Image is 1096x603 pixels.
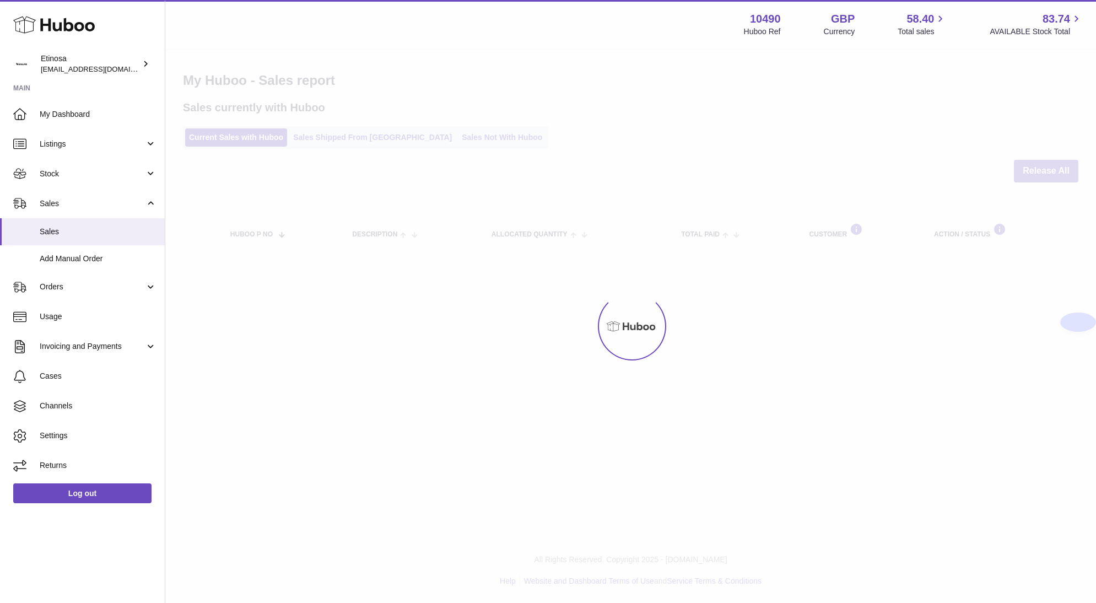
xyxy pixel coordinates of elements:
span: Stock [40,169,145,179]
a: 58.40 Total sales [898,12,947,37]
span: My Dashboard [40,109,156,120]
a: Log out [13,483,152,503]
strong: 10490 [750,12,781,26]
a: 83.74 AVAILABLE Stock Total [990,12,1083,37]
div: Huboo Ref [744,26,781,37]
span: Sales [40,227,156,237]
span: Channels [40,401,156,411]
span: Usage [40,311,156,322]
span: Total sales [898,26,947,37]
strong: GBP [831,12,855,26]
span: Orders [40,282,145,292]
span: Sales [40,198,145,209]
span: Add Manual Order [40,254,156,264]
img: Wolphuk@gmail.com [13,56,30,72]
span: Listings [40,139,145,149]
span: Cases [40,371,156,381]
span: Returns [40,460,156,471]
span: 83.74 [1043,12,1070,26]
div: Etinosa [41,53,140,74]
span: 58.40 [906,12,934,26]
span: AVAILABLE Stock Total [990,26,1083,37]
span: Settings [40,430,156,441]
span: Invoicing and Payments [40,341,145,352]
div: Currency [824,26,855,37]
span: [EMAIL_ADDRESS][DOMAIN_NAME] [41,64,162,73]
